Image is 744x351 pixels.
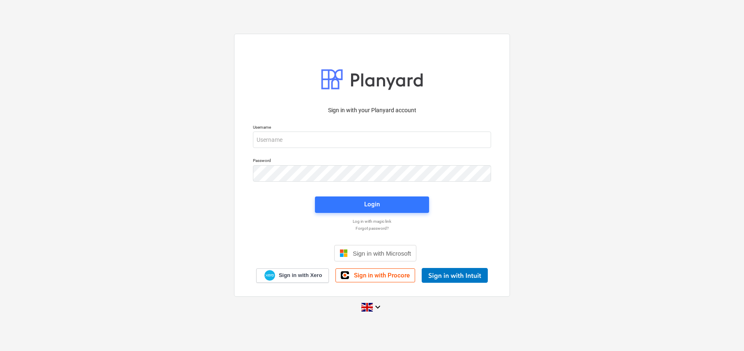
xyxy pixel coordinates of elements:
a: Sign in with Procore [335,268,415,282]
span: Sign in with Procore [354,272,410,279]
a: Forgot password? [249,226,495,231]
img: Microsoft logo [340,249,348,257]
span: Sign in with Microsoft [353,250,411,257]
button: Login [315,196,429,213]
a: Sign in with Xero [256,268,329,283]
div: Login [364,199,380,210]
p: Sign in with your Planyard account [253,106,491,115]
i: keyboard_arrow_down [373,302,383,312]
img: Xero logo [264,270,275,281]
input: Username [253,132,491,148]
a: Log in with magic link [249,219,495,224]
span: Sign in with Xero [279,272,322,279]
p: Username [253,125,491,132]
p: Password [253,158,491,165]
